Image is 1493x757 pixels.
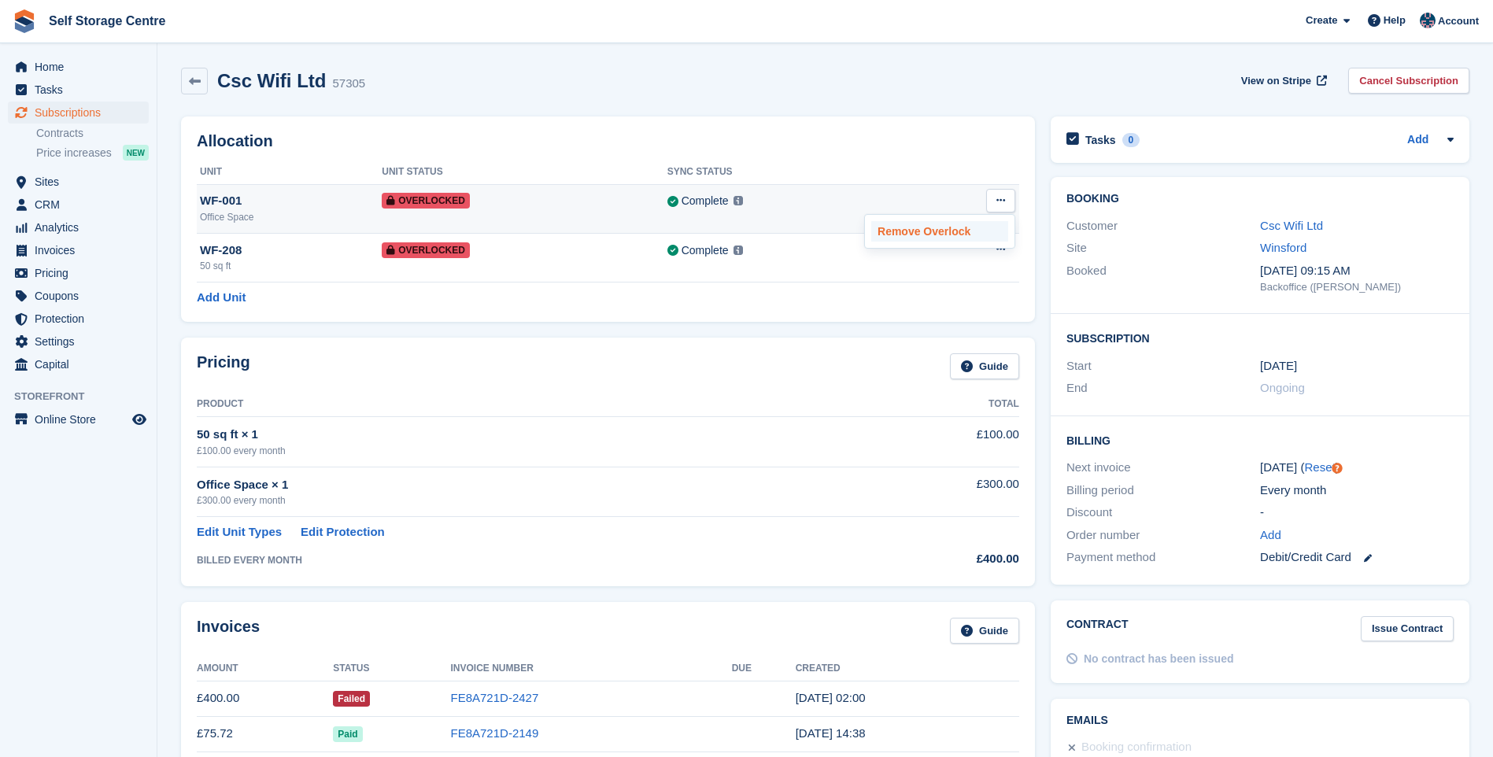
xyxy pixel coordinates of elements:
span: Sites [35,171,129,193]
div: Booking confirmation [1081,738,1192,757]
div: £100.00 every month [197,444,867,458]
span: Settings [35,330,129,353]
div: Office Space × 1 [197,476,867,494]
a: Remove Overlock [871,221,1008,242]
th: Sync Status [667,160,912,185]
h2: Allocation [197,132,1019,150]
div: End [1066,379,1260,397]
div: Complete [682,193,729,209]
div: No contract has been issued [1084,651,1234,667]
span: Pricing [35,262,129,284]
th: Status [333,656,450,681]
a: Cancel Subscription [1348,68,1469,94]
div: Payment method [1066,548,1260,567]
div: Next invoice [1066,459,1260,477]
div: [DATE] ( ) [1260,459,1454,477]
h2: Invoices [197,618,260,644]
span: Ongoing [1260,381,1305,394]
div: Order number [1066,526,1260,545]
div: Backoffice ([PERSON_NAME]) [1260,279,1454,295]
div: BILLED EVERY MONTH [197,553,867,567]
th: Product [197,392,867,417]
th: Unit Status [382,160,667,185]
a: menu [8,308,149,330]
a: menu [8,262,149,284]
time: 2025-07-09 13:38:59 UTC [796,726,866,740]
h2: Billing [1066,432,1454,448]
a: menu [8,171,149,193]
a: Add [1407,131,1428,150]
a: menu [8,285,149,307]
div: Every month [1260,482,1454,500]
div: Tooltip anchor [1330,461,1344,475]
th: Amount [197,656,333,681]
div: 50 sq ft [200,259,382,273]
a: Issue Contract [1361,616,1454,642]
a: Price increases NEW [36,144,149,161]
div: £400.00 [867,550,1018,568]
h2: Booking [1066,193,1454,205]
span: Paid [333,726,362,742]
div: Billing period [1066,482,1260,500]
a: menu [8,56,149,78]
span: View on Stripe [1241,73,1311,89]
a: FE8A721D-2149 [451,726,539,740]
div: WF-208 [200,242,382,260]
div: 50 sq ft × 1 [197,426,867,444]
span: Invoices [35,239,129,261]
a: View on Stripe [1235,68,1330,94]
th: Created [796,656,1019,681]
span: Failed [333,691,370,707]
div: - [1260,504,1454,522]
div: WF-001 [200,192,382,210]
td: £400.00 [197,681,333,716]
a: FE8A721D-2427 [451,691,539,704]
a: Add [1260,526,1281,545]
a: Preview store [130,410,149,429]
div: 57305 [332,75,365,93]
a: menu [8,239,149,261]
h2: Emails [1066,715,1454,727]
h2: Contract [1066,616,1129,642]
h2: Subscription [1066,330,1454,345]
div: Debit/Credit Card [1260,548,1454,567]
th: Total [867,392,1018,417]
div: [DATE] 09:15 AM [1260,262,1454,280]
span: Home [35,56,129,78]
h2: Tasks [1085,133,1116,147]
a: menu [8,194,149,216]
th: Due [732,656,796,681]
div: NEW [123,145,149,161]
a: Winsford [1260,241,1306,254]
a: menu [8,216,149,238]
a: Edit Unit Types [197,523,282,541]
span: Protection [35,308,129,330]
span: Overlocked [382,193,470,209]
a: Add Unit [197,289,246,307]
a: menu [8,79,149,101]
h2: Pricing [197,353,250,379]
div: Site [1066,239,1260,257]
div: Start [1066,357,1260,375]
a: Guide [950,353,1019,379]
span: Online Store [35,408,129,430]
a: menu [8,353,149,375]
img: icon-info-grey-7440780725fd019a000dd9b08b2336e03edf1995a4989e88bcd33f0948082b44.svg [734,246,743,255]
time: 2025-08-02 01:00:48 UTC [796,691,866,704]
a: Edit Protection [301,523,385,541]
span: Analytics [35,216,129,238]
div: £300.00 every month [197,493,867,508]
h2: Csc Wifi Ltd [217,70,326,91]
div: Office Space [200,210,382,224]
a: Self Storage Centre [42,8,172,34]
div: Discount [1066,504,1260,522]
span: Capital [35,353,129,375]
a: Csc Wifi Ltd [1260,219,1323,232]
img: icon-info-grey-7440780725fd019a000dd9b08b2336e03edf1995a4989e88bcd33f0948082b44.svg [734,196,743,205]
img: Clair Cole [1420,13,1436,28]
td: £75.72 [197,716,333,751]
a: menu [8,408,149,430]
span: Tasks [35,79,129,101]
td: £300.00 [867,467,1018,516]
